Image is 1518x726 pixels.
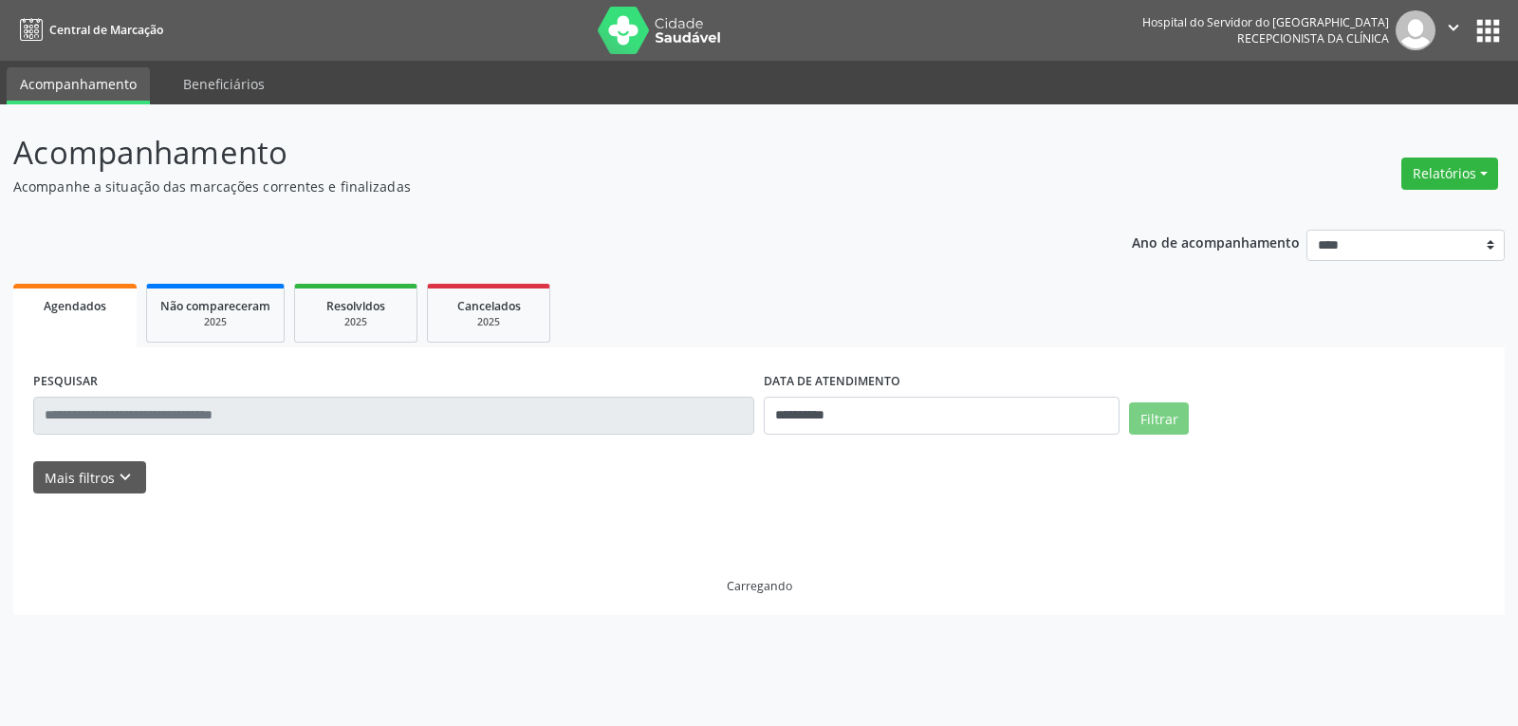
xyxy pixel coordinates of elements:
[1443,17,1464,38] i: 
[308,315,403,329] div: 2025
[326,298,385,314] span: Resolvidos
[7,67,150,104] a: Acompanhamento
[115,467,136,488] i: keyboard_arrow_down
[49,22,163,38] span: Central de Marcação
[1435,10,1472,50] button: 
[727,578,792,594] div: Carregando
[1401,158,1498,190] button: Relatórios
[441,315,536,329] div: 2025
[160,315,270,329] div: 2025
[764,367,900,397] label: DATA DE ATENDIMENTO
[33,461,146,494] button: Mais filtroskeyboard_arrow_down
[1129,402,1189,435] button: Filtrar
[33,367,98,397] label: PESQUISAR
[457,298,521,314] span: Cancelados
[1132,230,1300,253] p: Ano de acompanhamento
[170,67,278,101] a: Beneficiários
[13,129,1057,177] p: Acompanhamento
[1237,30,1389,47] span: Recepcionista da clínica
[1472,14,1505,47] button: apps
[160,298,270,314] span: Não compareceram
[44,298,106,314] span: Agendados
[13,14,163,46] a: Central de Marcação
[13,177,1057,196] p: Acompanhe a situação das marcações correntes e finalizadas
[1396,10,1435,50] img: img
[1142,14,1389,30] div: Hospital do Servidor do [GEOGRAPHIC_DATA]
